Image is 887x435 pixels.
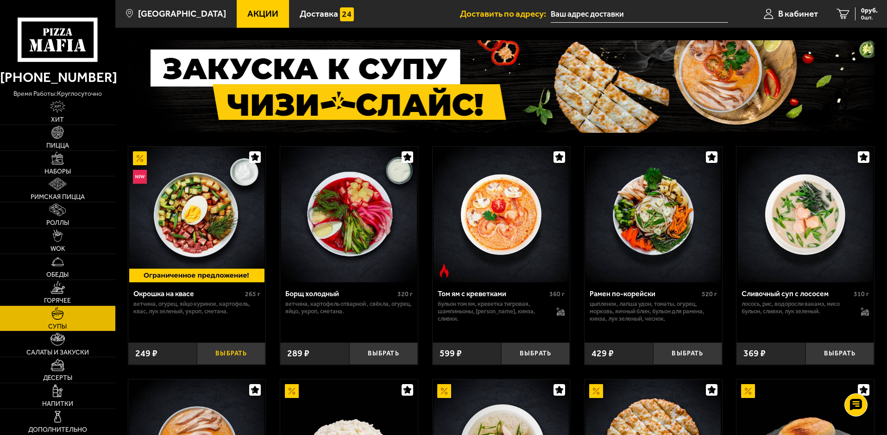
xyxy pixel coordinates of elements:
[135,349,157,358] span: 249 ₽
[438,289,547,298] div: Том ям с креветками
[778,9,818,18] span: В кабинет
[138,9,226,18] span: [GEOGRAPHIC_DATA]
[653,342,722,365] button: Выбрать
[397,290,413,298] span: 320 г
[133,151,147,165] img: Акционный
[589,384,603,398] img: Акционный
[281,147,416,282] img: Борщ холодный
[736,147,874,282] a: Сливочный суп с лососем
[46,220,69,226] span: Роллы
[129,147,264,282] img: Окрошка на квасе
[702,290,717,298] span: 520 г
[300,9,338,18] span: Доставка
[48,323,67,330] span: Супы
[44,298,71,304] span: Горячее
[434,147,569,282] img: Том ям с креветками
[50,246,65,252] span: WOK
[46,143,69,149] span: Пицца
[585,147,722,282] a: Рамен по-корейски
[549,290,565,298] span: 360 г
[42,401,73,407] span: Напитки
[128,147,266,282] a: АкционныйНовинкаОкрошка на квасе
[460,9,551,18] span: Доставить по адресу:
[440,349,462,358] span: 599 ₽
[46,272,69,278] span: Обеды
[133,300,261,315] p: ветчина, огурец, яйцо куриное, картофель, квас, лук зеленый, укроп, сметана.
[43,375,72,381] span: Десерты
[197,342,265,365] button: Выбрать
[742,289,851,298] div: Сливочный суп с лососем
[285,300,413,315] p: ветчина, картофель отварной , свёкла, огурец, яйцо, укроп, сметана.
[28,427,87,433] span: Дополнительно
[854,290,869,298] span: 310 г
[280,147,418,282] a: Борщ холодный
[861,15,878,20] span: 0 шт.
[31,194,85,200] span: Римская пицца
[44,168,71,175] span: Наборы
[743,349,766,358] span: 369 ₽
[741,384,755,398] img: Акционный
[590,289,699,298] div: Рамен по-корейски
[501,342,570,365] button: Выбрать
[245,290,260,298] span: 265 г
[285,289,395,298] div: Борщ холодный
[585,147,721,282] img: Рамен по-корейски
[437,264,451,278] img: Острое блюдо
[861,7,878,14] span: 0 руб.
[133,289,243,298] div: Окрошка на квасе
[437,384,451,398] img: Акционный
[805,342,874,365] button: Выбрать
[551,6,728,23] span: Санкт-Петербург народного ополчения 179
[26,349,89,356] span: Салаты и закуски
[247,9,278,18] span: Акции
[285,384,299,398] img: Акционный
[51,117,64,123] span: Хит
[340,7,354,21] img: 15daf4d41897b9f0e9f617042186c801.svg
[133,170,147,184] img: Новинка
[287,349,309,358] span: 289 ₽
[551,6,728,23] input: Ваш адрес доставки
[591,349,614,358] span: 429 ₽
[349,342,418,365] button: Выбрать
[742,300,851,315] p: лосось, рис, водоросли вакамэ, мисо бульон, сливки, лук зеленый.
[433,147,570,282] a: Острое блюдоТом ям с креветками
[438,300,547,323] p: бульон том ям, креветка тигровая, шампиньоны, [PERSON_NAME], кинза, сливки.
[590,300,717,323] p: цыпленок, лапша удон, томаты, огурец, морковь, яичный блин, бульон для рамена, кинза, лук зеленый...
[738,147,873,282] img: Сливочный суп с лососем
